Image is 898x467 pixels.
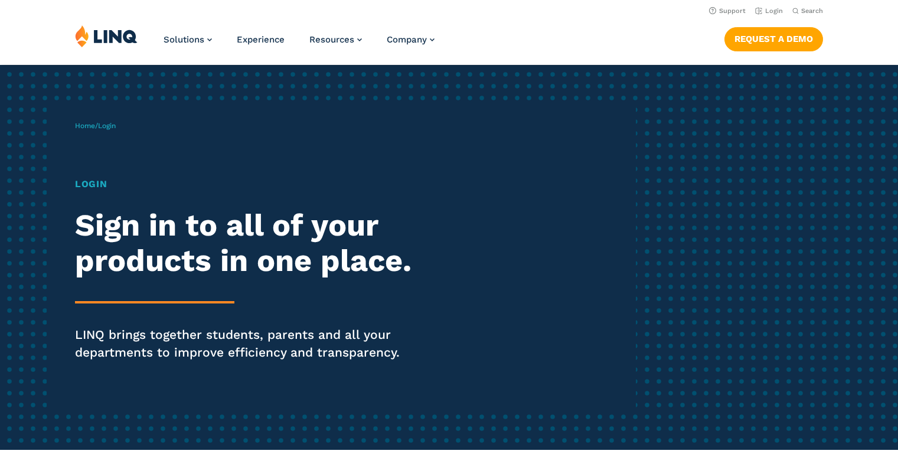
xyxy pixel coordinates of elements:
a: Experience [237,34,285,45]
span: / [75,122,116,130]
button: Open Search Bar [792,6,823,15]
a: Support [709,7,746,15]
span: Search [801,7,823,15]
a: Login [755,7,783,15]
a: Resources [309,34,362,45]
span: Resources [309,34,354,45]
a: Company [387,34,435,45]
h2: Sign in to all of your products in one place. [75,208,421,279]
span: Login [98,122,116,130]
nav: Button Navigation [724,25,823,51]
img: LINQ | K‑12 Software [75,25,138,47]
span: Solutions [164,34,204,45]
a: Home [75,122,95,130]
span: Company [387,34,427,45]
h1: Login [75,177,421,191]
a: Request a Demo [724,27,823,51]
nav: Primary Navigation [164,25,435,64]
p: LINQ brings together students, parents and all your departments to improve efficiency and transpa... [75,326,421,361]
a: Solutions [164,34,212,45]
